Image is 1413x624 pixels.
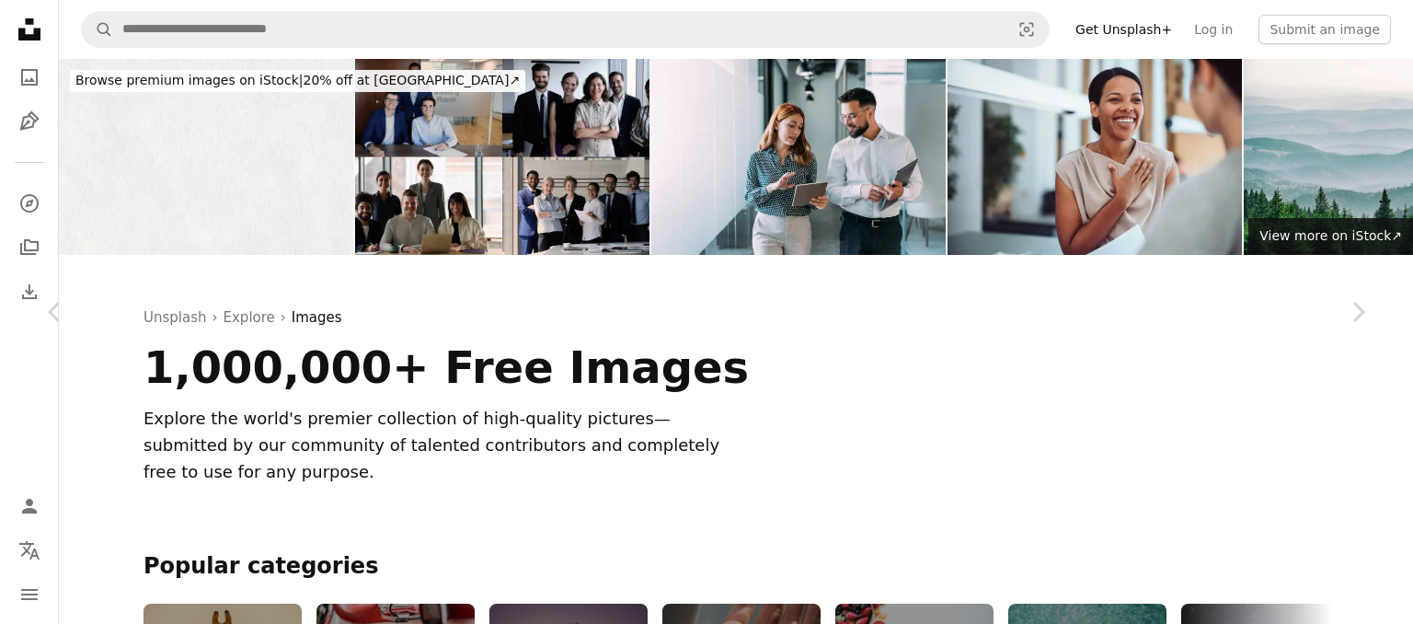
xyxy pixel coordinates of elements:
a: Log in [1183,15,1244,44]
div: Explore the world's premier collection of high-quality pictures—submitted by our community of tal... [144,406,725,485]
span: Browse premium images on iStock | [75,73,303,87]
a: Explore [224,306,275,329]
button: Search Unsplash [82,12,113,47]
img: Woman Smiling and Expressing Gratitude During a Conversation [948,59,1242,255]
a: Illustrations [11,103,48,140]
button: Visual search [1005,12,1049,47]
a: Get Unsplash+ [1064,15,1183,44]
a: View more on iStock↗ [1248,218,1413,255]
h2: Popular categories [144,552,1328,582]
a: Log in / Sign up [11,488,48,525]
img: Making decision on the move [651,59,946,255]
button: Language [11,532,48,569]
a: Browse premium images on iStock|20% off at [GEOGRAPHIC_DATA]↗ [59,59,536,103]
div: › › [144,306,1328,329]
img: White recycled craft paper texture as background [59,59,353,255]
a: Unsplash [144,306,207,329]
img: Collage of multinational business team posing at workplace [355,59,649,255]
button: Menu [11,576,48,613]
a: Next [1303,224,1413,400]
button: Submit an image [1258,15,1391,44]
a: Photos [11,59,48,96]
span: View more on iStock ↗ [1259,228,1402,243]
span: 20% off at [GEOGRAPHIC_DATA] ↗ [75,73,520,87]
form: Find visuals sitewide [81,11,1050,48]
a: Explore [11,185,48,222]
a: Images [292,306,342,329]
h1: 1,000,000+ Free Images [144,343,926,391]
